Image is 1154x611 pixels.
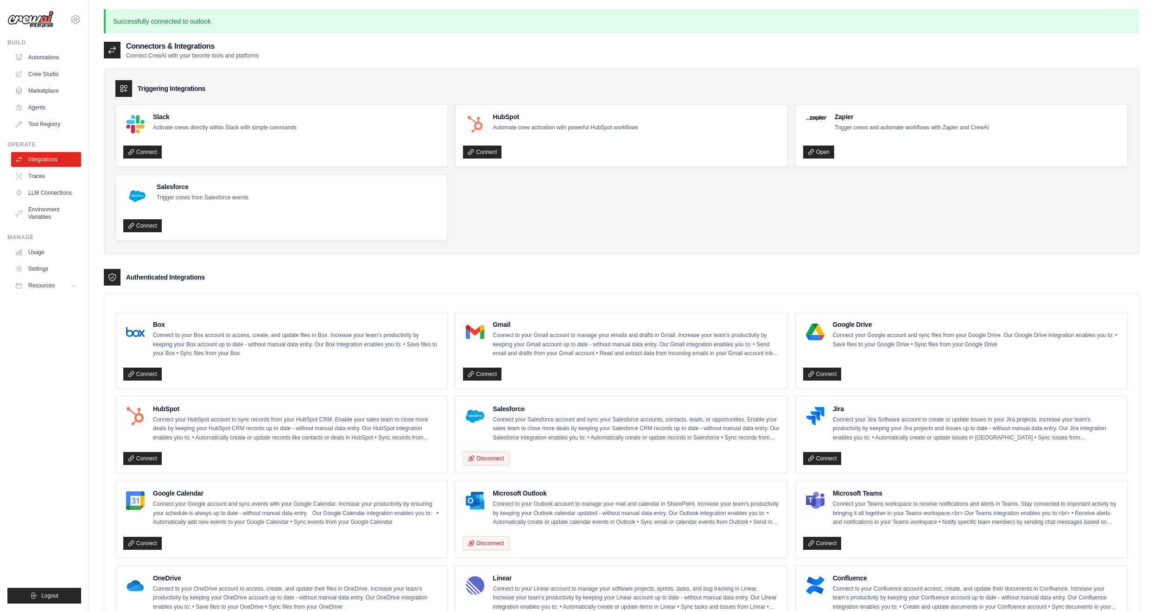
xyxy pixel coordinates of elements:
[126,115,145,134] img: Slack Logo
[123,219,162,232] a: Connect
[466,491,484,510] img: Microsoft Outlook Logo
[493,123,638,133] p: Automate crew activation with powerful HubSpot workflows
[126,273,205,282] h3: Authenticated Integrations
[11,169,81,184] a: Traces
[466,115,484,134] img: HubSpot Logo
[803,368,842,381] a: Connect
[153,112,297,121] h4: Slack
[833,573,1120,583] h4: Confluence
[833,489,1120,498] h4: Microsoft Teams
[11,185,81,200] a: LLM Connections
[11,278,81,293] button: Resources
[123,452,162,465] a: Connect
[157,193,248,203] p: Trigger crews from Salesforce events
[493,404,780,414] h4: Salesforce
[7,11,54,28] img: Logo
[126,323,145,341] img: Box Logo
[463,452,509,465] button: Disconnect
[466,407,484,426] img: Salesforce Logo
[153,500,440,527] p: Connect your Google account and sync events with your Google Calendar. Increase your productivity...
[806,323,824,341] img: Google Drive Logo
[104,9,1139,33] p: Successfully connected to outlook
[835,123,989,133] p: Trigger crews and automate workflows with Zapier and CrewAI
[7,141,81,148] div: Operate
[833,404,1120,414] h4: Jira
[466,323,484,341] img: Gmail Logo
[463,368,501,381] a: Connect
[463,146,501,159] a: Connect
[138,84,205,93] h3: Triggering Integrations
[493,112,638,121] h4: HubSpot
[493,320,780,329] h4: Gmail
[11,100,81,115] a: Agents
[463,536,509,550] button: Disconnect
[7,234,81,241] div: Manage
[41,592,58,599] span: Logout
[153,573,440,583] h4: OneDrive
[126,576,145,595] img: OneDrive Logo
[833,320,1120,329] h4: Google Drive
[466,576,484,595] img: Linear Logo
[493,489,780,498] h4: Microsoft Outlook
[493,500,780,527] p: Connect to your Outlook account to manage your mail and calendar in SharePoint. Increase your tea...
[11,83,81,98] a: Marketplace
[157,182,248,191] h4: Salesforce
[153,320,440,329] h4: Box
[11,261,81,276] a: Settings
[833,331,1120,349] p: Connect your Google account and sync files from your Google Drive. Our Google Drive integration e...
[11,202,81,224] a: Environment Variables
[153,123,297,133] p: Activate crews directly within Slack with simple commands
[11,67,81,82] a: Crew Studio
[833,415,1120,443] p: Connect your Jira Software account to create or update issues in your Jira projects. Increase you...
[123,537,162,550] a: Connect
[11,117,81,132] a: Tool Registry
[803,537,842,550] a: Connect
[806,491,824,510] img: Microsoft Teams Logo
[123,146,162,159] a: Connect
[126,52,259,59] p: Connect CrewAI with your favorite tools and platforms
[11,152,81,167] a: Integrations
[7,588,81,604] button: Logout
[493,573,780,583] h4: Linear
[28,282,55,289] span: Resources
[153,404,440,414] h4: HubSpot
[493,331,780,358] p: Connect to your Gmail account to manage your emails and drafts in Gmail. Increase your team’s pro...
[803,452,842,465] a: Connect
[153,331,440,358] p: Connect to your Box account to access, create, and update files in Box. Increase your team’s prod...
[7,39,81,46] div: Build
[493,415,780,443] p: Connect your Salesforce account and sync your Salesforce accounts, contacts, leads, or opportunit...
[123,368,162,381] a: Connect
[153,415,440,443] p: Connect your HubSpot account to sync records from your HubSpot CRM. Enable your sales team to clo...
[11,50,81,65] a: Automations
[806,576,824,595] img: Confluence Logo
[11,245,81,260] a: Usage
[806,407,824,426] img: Jira Logo
[835,112,989,121] h4: Zapier
[833,500,1120,527] p: Connect your Teams workspace to receive notifications and alerts in Teams. Stay connected to impo...
[126,491,145,510] img: Google Calendar Logo
[153,489,440,498] h4: Google Calendar
[126,185,148,207] img: Salesforce Logo
[126,407,145,426] img: HubSpot Logo
[803,146,834,159] a: Open
[806,115,826,121] img: Zapier Logo
[126,41,259,52] h2: Connectors & Integrations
